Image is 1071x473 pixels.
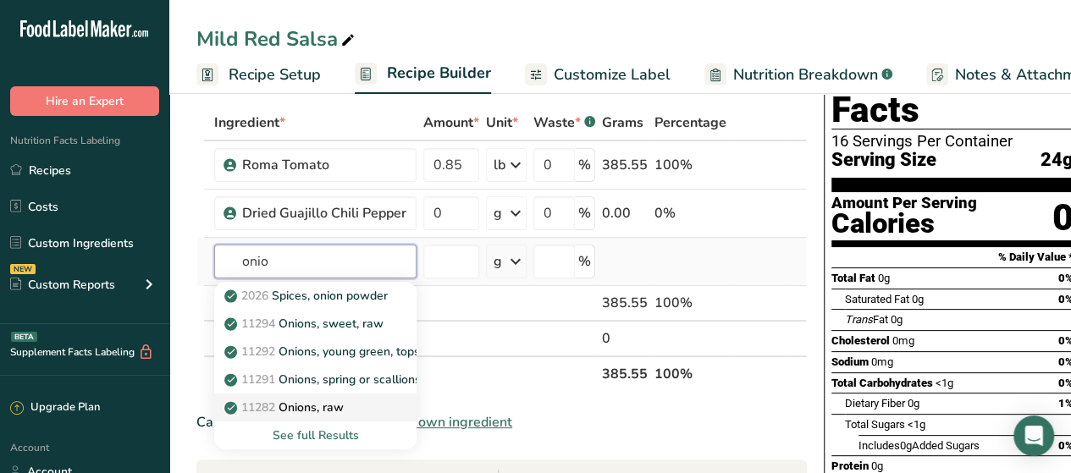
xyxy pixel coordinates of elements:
a: 2026Spices, onion powder [214,282,417,310]
span: Add your own ingredient [359,412,512,432]
a: Nutrition Breakdown [704,56,892,94]
span: Fat [845,313,888,326]
div: 385.55 [602,155,648,175]
div: See full Results [228,426,403,444]
span: Total Sugars [845,418,905,431]
span: Grams [602,113,643,133]
span: 11294 [241,316,275,332]
span: Saturated Fat [845,293,909,305]
p: Onions, raw [228,399,344,416]
span: Amount [423,113,479,133]
span: 11291 [241,371,275,388]
div: g [494,203,502,223]
span: <1g [936,377,953,389]
span: 0g [878,272,890,284]
span: 0g [908,397,919,410]
span: Protein [831,459,869,472]
p: Onions, young green, tops only [228,343,446,360]
div: 0% [654,203,726,223]
a: Recipe Setup [196,56,321,94]
input: Add Ingredient [214,245,417,278]
div: BETA [11,332,37,342]
span: Nutrition Breakdown [733,63,878,86]
div: lb [494,155,505,175]
div: Upgrade Plan [10,399,100,416]
div: 100% [654,155,726,175]
div: NEW [10,264,36,274]
i: Trans [845,313,873,326]
span: Cholesterol [831,334,890,347]
div: See full Results [214,421,417,449]
div: 0.00 [602,203,648,223]
span: Recipe Setup [229,63,321,86]
div: Dried Guajillo Chili Pepper [242,203,406,223]
div: 100% [654,293,726,313]
a: 11292Onions, young green, tops only [214,338,417,366]
span: 0g [871,459,883,472]
span: 0mg [871,355,893,368]
span: Total Carbohydrates [831,377,933,389]
p: Onions, sweet, raw [228,315,384,333]
div: g [494,251,502,272]
div: Amount Per Serving [831,195,977,212]
a: Customize Label [525,56,671,94]
div: 0 [602,328,648,349]
span: 0g [912,293,924,305]
span: Percentage [654,113,726,133]
span: 11292 [241,344,275,360]
a: Recipe Builder [355,54,491,95]
span: Ingredient [214,113,285,133]
div: Waste [533,113,595,133]
div: Roma Tomato [242,155,406,175]
div: Custom Reports [10,276,115,294]
a: 11291Onions, spring or scallions (includes tops and bulb), raw [214,366,417,393]
span: Customize Label [554,63,671,86]
span: Dietary Fiber [845,397,905,410]
th: 385.55 [599,355,651,391]
div: Mild Red Salsa [196,24,358,54]
span: Sodium [831,355,869,368]
p: Onions, spring or scallions (includes tops and bulb), raw [228,371,582,388]
th: 100% [651,355,730,391]
span: Serving Size [831,150,936,171]
span: 0g [891,313,903,326]
a: 11282Onions, raw [214,393,417,421]
span: Unit [486,113,518,133]
th: Net Totals [211,355,599,391]
span: 2026 [241,288,268,304]
p: Spices, onion powder [228,287,388,305]
span: 0mg [892,334,914,347]
button: Hire an Expert [10,86,159,116]
div: Calories [831,212,977,236]
div: Can't find your ingredient? [196,412,807,432]
span: 0g [900,439,912,452]
a: 11294Onions, sweet, raw [214,310,417,338]
span: Recipe Builder [387,62,491,85]
span: <1g [908,418,925,431]
div: Open Intercom Messenger [1013,415,1054,456]
div: 385.55 [602,293,648,313]
span: Total Fat [831,272,875,284]
span: Includes Added Sugars [858,439,980,452]
span: 11282 [241,399,275,415]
